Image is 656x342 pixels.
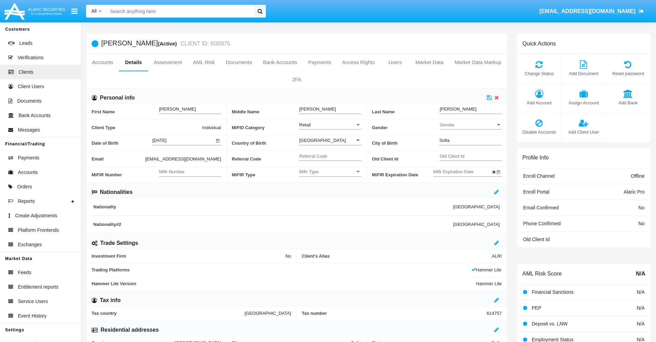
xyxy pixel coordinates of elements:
[449,54,507,71] a: Market Data Markup
[101,326,159,334] h6: Residential addresses
[471,267,501,272] span: Hammer Lite
[285,253,291,259] span: No
[523,221,561,226] span: Phone Confirmed
[372,167,433,183] span: MiFIR Expiration Date
[93,222,453,227] span: Nationality #2
[638,205,645,210] span: No
[92,124,202,131] span: Client Type
[18,54,43,61] span: Verifications
[92,253,285,259] span: Investment Firm
[18,227,59,234] span: Platform Frontends
[92,167,159,183] span: MiFIR Number
[532,289,573,295] span: Financial Sanctions
[299,122,311,127] span: Retail
[18,83,44,90] span: Client Users
[410,54,449,71] a: Market Data
[487,311,502,316] span: 614757
[92,135,153,151] span: Date of Birth
[381,54,410,71] a: Users
[372,104,440,120] span: Last Name
[86,8,107,15] a: All
[18,198,35,205] span: Reports
[302,311,487,316] span: Tax number
[148,54,187,71] a: Assessment
[565,100,602,106] span: Assign Account
[372,135,439,151] span: City of Birth
[86,71,507,88] a: 2FA
[536,2,647,21] a: [EMAIL_ADDRESS][DOMAIN_NAME]
[232,151,299,167] span: Referral Code
[637,321,645,327] span: N/A
[523,237,550,242] span: Old Client Id
[637,289,645,295] span: N/A
[303,54,337,71] a: Payments
[18,241,42,248] span: Exchanges
[337,54,381,71] a: Access Rights
[92,155,145,163] span: Email
[232,104,299,120] span: Middle Name
[101,40,230,48] h5: [PERSON_NAME]
[299,169,355,175] span: Mifir Type
[492,253,502,259] span: ALRI
[92,311,244,316] span: Tax country
[539,8,635,14] span: [EMAIL_ADDRESS][DOMAIN_NAME]
[107,5,252,18] input: Search
[453,222,500,227] span: [GEOGRAPHIC_DATA]
[18,312,46,320] span: Event History
[18,283,59,291] span: Entitlement reports
[522,154,549,161] h6: Profile Info
[19,69,33,76] span: Clients
[610,70,647,77] span: Reset password
[145,155,221,163] span: [EMAIL_ADDRESS][DOMAIN_NAME]
[179,41,230,46] small: CLIENT ID: I030975
[302,253,492,259] span: Client’s Alias
[119,54,148,71] a: Details
[372,151,440,167] span: Old Client Id
[522,270,562,277] h6: AML Risk Score
[18,169,38,176] span: Accounts
[220,54,258,71] a: Documents
[15,212,57,219] span: Create Adjustments
[17,97,42,105] span: Documents
[523,189,549,195] span: Enroll Portal
[637,305,645,311] span: N/A
[244,311,291,316] span: [GEOGRAPHIC_DATA]
[521,100,558,106] span: Add Account
[202,124,221,131] span: Individual
[92,104,159,120] span: First Name
[187,54,220,71] a: AML Risk
[624,189,645,195] span: Alaric Pro
[523,173,555,179] span: Enroll Channel
[440,122,496,128] span: Gender
[100,94,135,102] h6: Personal info
[232,135,299,151] span: Country of Birth
[232,167,299,183] span: MiFIR Type
[158,40,179,48] div: (Active)
[100,239,138,247] h6: Trade Settings
[453,204,500,209] span: [GEOGRAPHIC_DATA]
[521,70,558,77] span: Change Status
[3,1,66,21] img: Logo image
[232,120,299,135] span: MiFID Category
[18,269,31,276] span: Feeds
[523,205,559,210] span: Email Confirmed
[638,221,645,226] span: No
[92,267,471,272] span: Trading Platforms
[631,173,645,179] span: Offline
[91,8,97,14] span: All
[19,112,51,119] span: Bank Accounts
[532,321,568,327] span: Deposit vs. LNW
[100,297,121,304] h6: Tax info
[495,168,502,175] button: Open calendar
[372,120,440,135] span: Gender
[17,183,32,190] span: Orders
[565,70,602,77] span: Add Document
[93,204,453,209] span: Nationality
[19,40,32,47] span: Leads
[18,126,40,134] span: Messages
[636,270,645,278] span: N/A
[532,305,541,311] span: PEP
[476,281,502,286] span: Hammer Lite
[258,54,303,71] a: Bank Accounts
[86,54,119,71] a: Accounts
